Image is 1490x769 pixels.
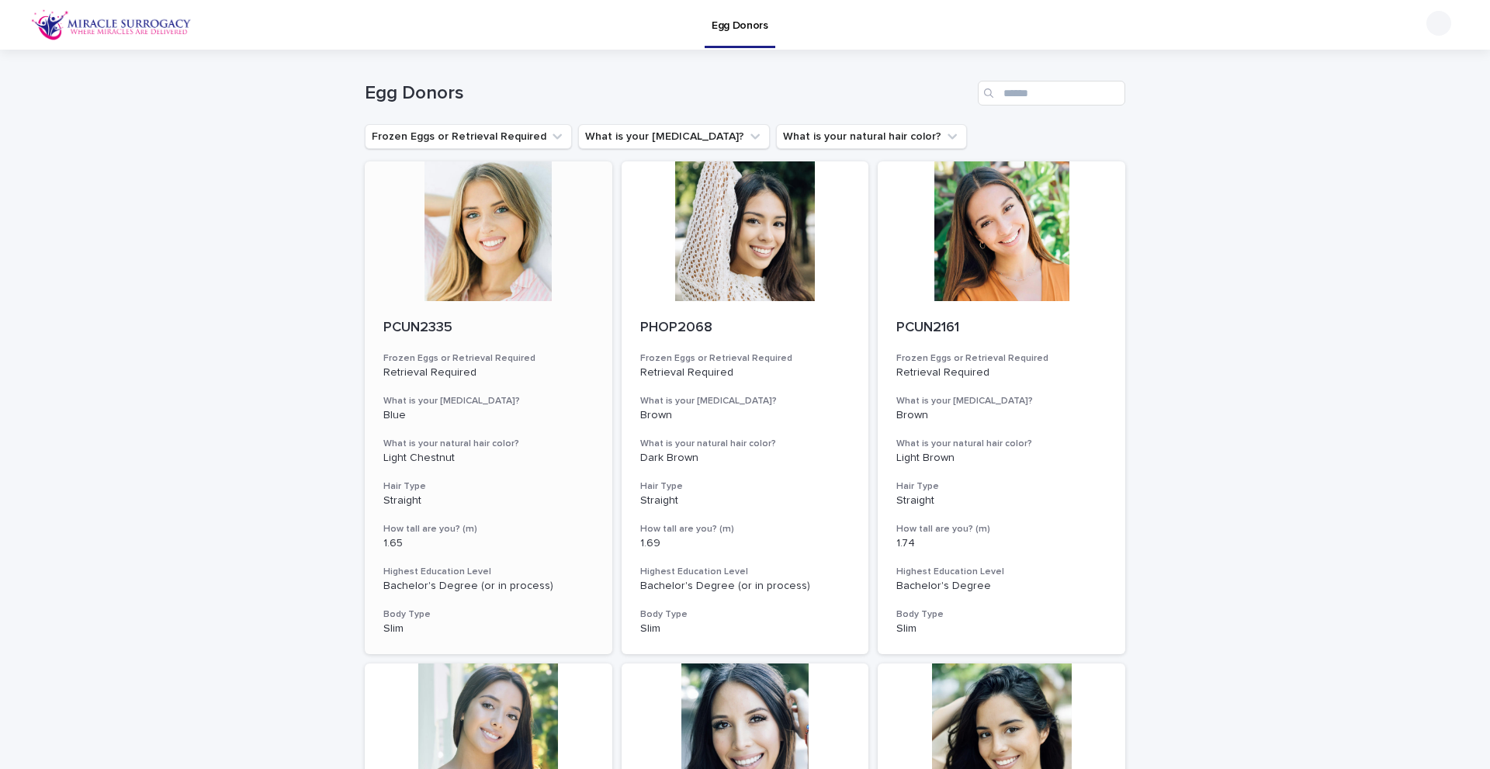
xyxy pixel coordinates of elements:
p: Straight [383,494,594,507]
p: Slim [383,622,594,636]
a: PHOP2068Frozen Eggs or Retrieval RequiredRetrieval RequiredWhat is your [MEDICAL_DATA]?BrownWhat ... [622,161,869,654]
h3: What is your [MEDICAL_DATA]? [896,395,1107,407]
h3: What is your natural hair color? [640,438,851,450]
p: Dark Brown [640,452,851,465]
img: OiFFDOGZQuirLhrlO1ag [31,9,192,40]
p: PCUN2335 [383,320,594,337]
a: PCUN2335Frozen Eggs or Retrieval RequiredRetrieval RequiredWhat is your [MEDICAL_DATA]?BlueWhat i... [365,161,612,654]
h3: How tall are you? (m) [896,523,1107,535]
p: Straight [640,494,851,507]
button: What is your eye color? [578,124,770,149]
p: Slim [896,622,1107,636]
p: Straight [896,494,1107,507]
h3: Body Type [383,608,594,621]
button: Frozen Eggs or Retrieval Required [365,124,572,149]
h3: What is your [MEDICAL_DATA]? [640,395,851,407]
h3: What is your [MEDICAL_DATA]? [383,395,594,407]
h3: Frozen Eggs or Retrieval Required [383,352,594,365]
p: Bachelor's Degree (or in process) [640,580,851,593]
h3: Highest Education Level [383,566,594,578]
p: Retrieval Required [896,366,1107,379]
p: 1.69 [640,537,851,550]
input: Search [978,81,1125,106]
p: PHOP2068 [640,320,851,337]
p: Bachelor's Degree [896,580,1107,593]
p: PCUN2161 [896,320,1107,337]
h3: Hair Type [383,480,594,493]
p: Retrieval Required [383,366,594,379]
p: 1.74 [896,537,1107,550]
h3: Frozen Eggs or Retrieval Required [896,352,1107,365]
h3: Highest Education Level [896,566,1107,578]
p: Light Brown [896,452,1107,465]
p: Brown [896,409,1107,422]
p: 1.65 [383,537,594,550]
h3: Hair Type [896,480,1107,493]
h3: Highest Education Level [640,566,851,578]
h3: Body Type [896,608,1107,621]
h3: What is your natural hair color? [896,438,1107,450]
p: Retrieval Required [640,366,851,379]
h3: How tall are you? (m) [383,523,594,535]
h3: Frozen Eggs or Retrieval Required [640,352,851,365]
h3: Hair Type [640,480,851,493]
p: Brown [640,409,851,422]
p: Light Chestnut [383,452,594,465]
h3: What is your natural hair color? [383,438,594,450]
p: Bachelor's Degree (or in process) [383,580,594,593]
button: What is your natural hair color? [776,124,967,149]
a: PCUN2161Frozen Eggs or Retrieval RequiredRetrieval RequiredWhat is your [MEDICAL_DATA]?BrownWhat ... [878,161,1125,654]
h1: Egg Donors [365,82,972,105]
p: Slim [640,622,851,636]
p: Blue [383,409,594,422]
h3: How tall are you? (m) [640,523,851,535]
h3: Body Type [640,608,851,621]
